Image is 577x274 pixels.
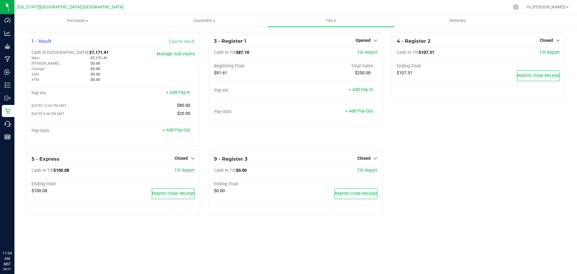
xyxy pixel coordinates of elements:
span: $7,171.41 [90,56,107,60]
inline-svg: Outbound [5,95,11,101]
span: Safe: [32,72,40,76]
span: $0.00 [90,66,100,71]
span: $107.31 [397,70,412,75]
p: 11:04 AM MST [3,251,12,267]
span: Closed [540,38,553,43]
div: Pay-Outs [32,128,113,134]
span: Purchases [14,18,141,23]
button: Reprint Close Receipt [334,188,377,199]
inline-svg: Call Center [5,121,11,127]
span: [US_STATE][GEOGRAPHIC_DATA] [GEOGRAPHIC_DATA] [17,5,124,10]
span: Reprint Close Receipt [152,191,194,196]
inline-svg: Dashboard [5,17,11,23]
span: Main: [32,56,41,60]
span: Change: [32,67,45,71]
span: 5 - Express [32,156,60,162]
div: Ending Float [214,181,296,187]
a: Till Report [539,50,560,55]
span: $107.31 [419,50,434,55]
a: + Add Pay-Out [345,109,373,114]
a: Manage Sub-Vaults [157,51,195,57]
inline-svg: Retail [5,108,11,114]
button: Reprint Close Receipt [517,70,560,81]
span: Opened [356,38,371,43]
a: Tills [267,14,394,27]
inline-svg: Reports [5,134,11,140]
div: Ending Float [397,63,478,69]
span: [PERSON_NAME]: [32,61,60,66]
span: 9 - Register 3 [214,156,247,162]
span: [DATE] 9:48 PM MST [32,112,64,116]
a: + Add Pay-In [166,90,190,95]
span: $87.10 [236,50,249,55]
span: ATM: [32,78,40,82]
a: Customers [141,14,267,27]
span: Closed [357,156,371,161]
span: $0.00 [90,72,100,76]
span: $7,171.41 [89,50,108,55]
span: $91.61 [214,70,227,75]
span: Cash In [GEOGRAPHIC_DATA]: [32,50,89,55]
a: + Add Pay-Out [163,128,190,133]
span: Cash In Till [214,50,236,55]
span: $0.00 [90,61,100,66]
div: Pay-Ins [32,91,113,96]
p: 08/27 [3,267,12,271]
inline-svg: Inventory [5,82,11,88]
div: Manage settings [512,4,520,10]
span: Customers [141,18,267,23]
span: $250.00 [355,70,371,75]
span: Cash In Till [214,168,236,173]
a: Count Vault [169,38,195,44]
span: $0.00 [236,168,247,173]
span: 4 - Register 2 [397,38,430,44]
span: Tills [268,18,394,23]
div: Total Sales [296,63,377,69]
a: Deliveries [394,14,521,27]
inline-svg: Grow [5,43,11,49]
div: Ending Float [32,181,113,187]
a: Till Report [357,168,377,173]
a: + Add Pay-In [349,87,373,92]
inline-svg: Analytics [5,30,11,36]
a: Purchases [14,14,141,27]
span: Cash In Till [32,168,53,173]
span: $0.00 [90,77,100,82]
span: Closed [175,156,188,161]
a: Till Report [357,50,377,55]
span: Reprint Close Receipt [335,191,377,196]
inline-svg: Inbound [5,69,11,75]
span: 3 - Register 1 [214,38,246,44]
div: Beginning Float [214,63,296,69]
span: $20.00 [177,111,190,116]
inline-svg: Manufacturing [5,56,11,62]
span: Cash In Till [397,50,419,55]
span: Hi, [PERSON_NAME]! [527,5,566,9]
span: Reprint Close Receipt [517,73,560,78]
span: $100.08 [53,168,69,173]
div: Pay-Ins [214,88,296,93]
iframe: Resource center [6,226,24,244]
div: Pay-Outs [214,109,296,115]
span: $0.00 [214,188,225,193]
span: $80.00 [177,103,190,108]
span: $100.08 [32,188,47,193]
span: Deliveries [441,18,474,23]
button: Reprint Close Receipt [152,188,195,199]
span: [DATE] 10:06 PM MST [32,103,66,108]
a: Till Report [174,168,195,173]
span: 1 - Vault [32,38,51,44]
